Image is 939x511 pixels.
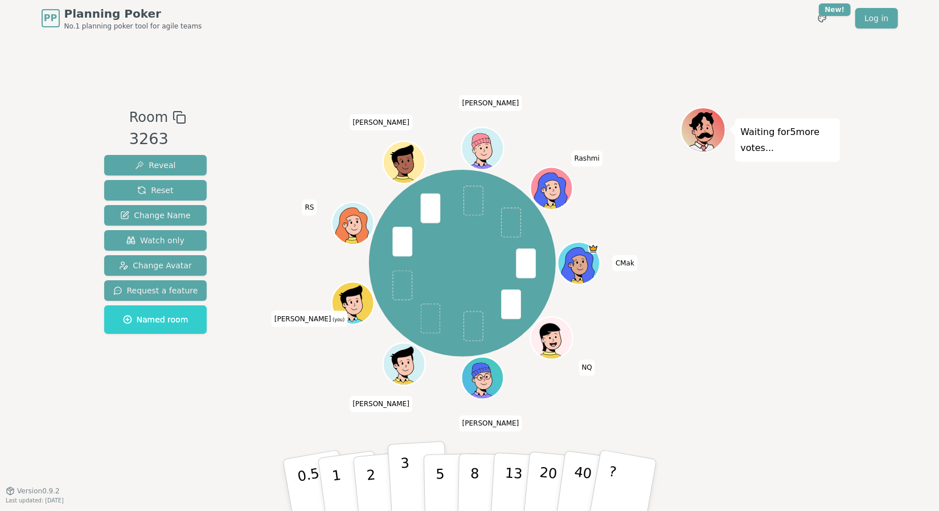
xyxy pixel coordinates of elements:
div: 3263 [129,128,186,151]
span: Change Name [120,210,190,221]
button: Named room [104,305,207,334]
span: Click to change your name [460,416,522,432]
p: Waiting for 5 more votes... [741,124,834,156]
span: CMak is the host [588,244,599,255]
a: Log in [855,8,897,28]
span: Planning Poker [64,6,202,22]
button: Change Avatar [104,255,207,276]
span: Click to change your name [460,95,522,111]
span: Watch only [126,235,184,246]
span: Click to change your name [572,151,602,167]
button: Watch only [104,230,207,251]
span: Named room [123,314,188,325]
span: Version 0.9.2 [17,487,60,496]
button: New! [812,8,833,28]
button: Click to change your avatar [333,284,373,324]
button: Version0.9.2 [6,487,60,496]
span: Click to change your name [302,200,317,216]
button: Request a feature [104,280,207,301]
span: Click to change your name [272,311,347,327]
span: Reset [137,185,173,196]
span: Click to change your name [350,115,412,130]
div: New! [819,3,851,16]
span: PP [44,11,57,25]
span: (you) [331,317,345,322]
a: PPPlanning PokerNo.1 planning poker tool for agile teams [42,6,202,31]
span: Room [129,107,168,128]
span: Request a feature [113,285,198,296]
span: Click to change your name [579,360,595,376]
button: Reset [104,180,207,201]
span: Click to change your name [350,396,412,412]
span: No.1 planning poker tool for agile teams [64,22,202,31]
span: Reveal [135,160,175,171]
span: Last updated: [DATE] [6,497,64,504]
span: Change Avatar [119,260,192,271]
button: Reveal [104,155,207,175]
span: Click to change your name [613,255,637,271]
button: Change Name [104,205,207,226]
